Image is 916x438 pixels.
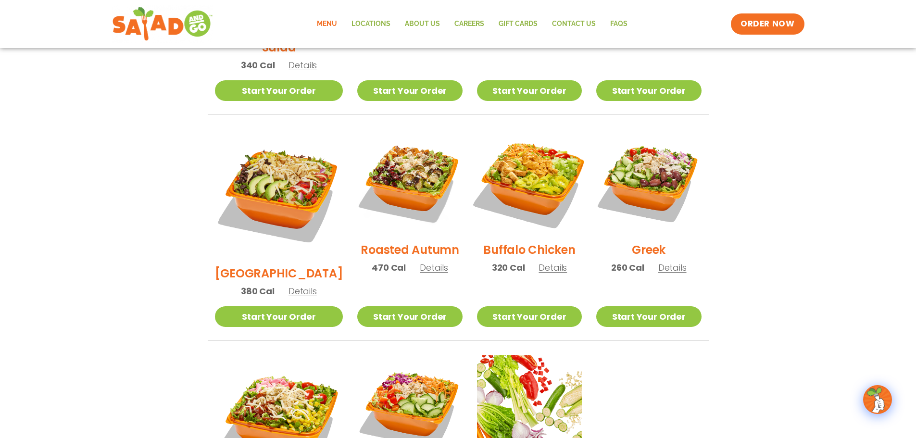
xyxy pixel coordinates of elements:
[241,59,275,72] span: 340 Cal
[112,5,213,43] img: new-SAG-logo-768×292
[596,80,701,101] a: Start Your Order
[477,306,582,327] a: Start Your Order
[310,13,635,35] nav: Menu
[603,13,635,35] a: FAQs
[289,285,317,297] span: Details
[420,262,448,274] span: Details
[611,261,644,274] span: 260 Cal
[398,13,447,35] a: About Us
[215,265,343,282] h2: [GEOGRAPHIC_DATA]
[731,13,804,35] a: ORDER NOW
[477,80,582,101] a: Start Your Order
[215,80,343,101] a: Start Your Order
[492,261,525,274] span: 320 Cal
[357,306,462,327] a: Start Your Order
[215,306,343,327] a: Start Your Order
[357,129,462,234] img: Product photo for Roasted Autumn Salad
[632,241,665,258] h2: Greek
[658,262,687,274] span: Details
[596,129,701,234] img: Product photo for Greek Salad
[289,59,317,71] span: Details
[357,80,462,101] a: Start Your Order
[468,120,591,243] img: Product photo for Buffalo Chicken Salad
[241,285,275,298] span: 380 Cal
[596,306,701,327] a: Start Your Order
[344,13,398,35] a: Locations
[361,241,459,258] h2: Roasted Autumn
[864,386,891,413] img: wpChatIcon
[491,13,545,35] a: GIFT CARDS
[215,129,343,258] img: Product photo for BBQ Ranch Salad
[447,13,491,35] a: Careers
[483,241,575,258] h2: Buffalo Chicken
[372,261,406,274] span: 470 Cal
[740,18,794,30] span: ORDER NOW
[310,13,344,35] a: Menu
[539,262,567,274] span: Details
[545,13,603,35] a: Contact Us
